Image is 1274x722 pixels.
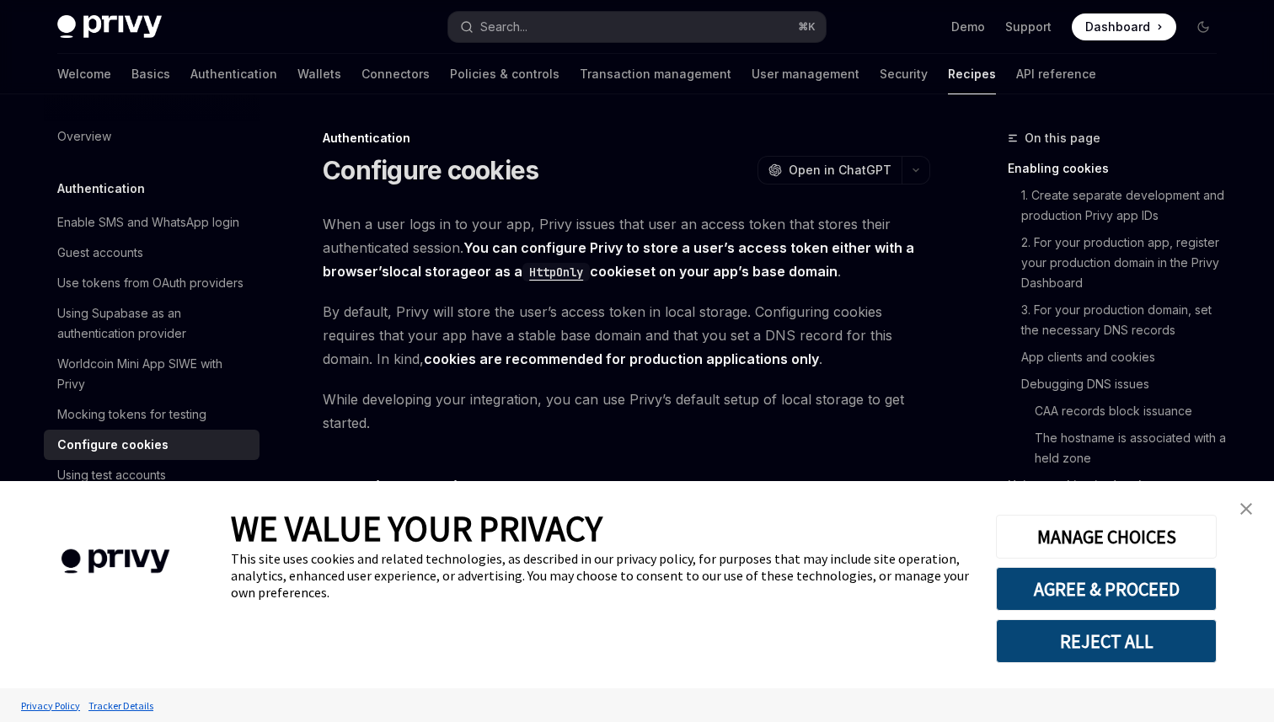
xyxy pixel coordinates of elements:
a: The hostname is associated with a held zone [1035,425,1230,472]
img: dark logo [57,15,162,39]
code: HttpOnly [522,263,590,281]
a: local storage [389,263,477,281]
div: Guest accounts [57,243,143,263]
a: Transaction management [580,54,731,94]
div: Mocking tokens for testing [57,404,206,425]
button: Search...⌘K [448,12,826,42]
a: HttpOnlycookie [522,263,634,280]
span: Enabling cookies [323,475,479,502]
a: Use tokens from OAuth providers [44,268,260,298]
a: Enable SMS and WhatsApp login [44,207,260,238]
a: Guest accounts [44,238,260,268]
div: Configure cookies [57,435,169,455]
a: Security [880,54,928,94]
div: Authentication [323,130,930,147]
div: Overview [57,126,111,147]
strong: cookies are recommended for production applications only [424,350,819,367]
a: API reference [1016,54,1096,94]
a: Overview [44,121,260,152]
a: Enabling cookies [1008,155,1230,182]
a: Wallets [297,54,341,94]
span: On this page [1025,128,1100,148]
h5: Authentication [57,179,145,199]
a: Support [1005,19,1052,35]
div: Search... [480,17,527,37]
h1: Configure cookies [323,155,538,185]
strong: You can configure Privy to store a user’s access token either with a browser’s or as a set on you... [323,239,914,281]
div: Worldcoin Mini App SIWE with Privy [57,354,249,394]
a: close banner [1229,492,1263,526]
a: Policies & controls [450,54,559,94]
a: 3. For your production domain, set the necessary DNS records [1021,297,1230,344]
a: 2. For your production app, register your production domain in the Privy Dashboard [1021,229,1230,297]
a: Debugging DNS issues [1021,371,1230,398]
a: Welcome [57,54,111,94]
a: User management [752,54,859,94]
a: Connectors [361,54,430,94]
a: CAA records block issuance [1035,398,1230,425]
a: App clients and cookies [1021,344,1230,371]
span: When a user logs in to your app, Privy issues that user an access token that stores their authent... [323,212,930,283]
div: Use tokens from OAuth providers [57,273,244,293]
a: Demo [951,19,985,35]
a: 1. Create separate development and production Privy app IDs [1021,182,1230,229]
button: REJECT ALL [996,619,1217,663]
a: Using Supabase as an authentication provider [44,298,260,349]
button: Open in ChatGPT [757,156,902,185]
div: Enable SMS and WhatsApp login [57,212,239,233]
div: Using test accounts [57,465,166,485]
a: Worldcoin Mini App SIWE with Privy [44,349,260,399]
span: Dashboard [1085,19,1150,35]
a: Configure cookies [44,430,260,460]
button: AGREE & PROCEED [996,567,1217,611]
a: Mocking tokens for testing [44,399,260,430]
a: Using test accounts [44,460,260,490]
a: Dashboard [1072,13,1176,40]
a: Authentication [190,54,277,94]
a: Using cookies in development [1008,472,1230,499]
img: company logo [25,525,206,598]
a: Tracker Details [84,691,158,720]
a: Privacy Policy [17,691,84,720]
span: Open in ChatGPT [789,162,891,179]
a: Recipes [948,54,996,94]
span: While developing your integration, you can use Privy’s default setup of local storage to get star... [323,388,930,435]
img: close banner [1240,503,1252,515]
a: Basics [131,54,170,94]
button: MANAGE CHOICES [996,515,1217,559]
span: By default, Privy will store the user’s access token in local storage. Configuring cookies requir... [323,300,930,371]
div: Using Supabase as an authentication provider [57,303,249,344]
div: This site uses cookies and related technologies, as described in our privacy policy, for purposes... [231,550,971,601]
span: WE VALUE YOUR PRIVACY [231,506,602,550]
span: ⌘ K [798,20,816,34]
button: Toggle dark mode [1190,13,1217,40]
